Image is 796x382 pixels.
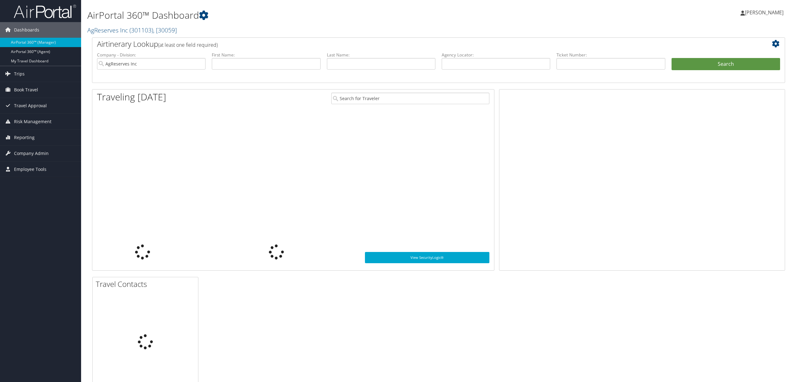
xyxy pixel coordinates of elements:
span: Risk Management [14,114,51,129]
span: Book Travel [14,82,38,98]
span: (at least one field required) [158,41,218,48]
h1: Traveling [DATE] [97,90,166,104]
span: ( 301103 ) [129,26,153,34]
a: [PERSON_NAME] [740,3,790,22]
h2: Travel Contacts [96,279,198,289]
a: View SecurityLogic® [365,252,489,263]
button: Search [672,58,780,70]
label: Agency Locator: [442,52,550,58]
a: AgReserves Inc [87,26,177,34]
label: Company - Division: [97,52,206,58]
span: [PERSON_NAME] [745,9,784,16]
span: Trips [14,66,25,82]
span: Dashboards [14,22,39,38]
span: Employee Tools [14,162,46,177]
label: Last Name: [327,52,435,58]
label: First Name: [212,52,320,58]
span: Company Admin [14,146,49,161]
span: , [ 30059 ] [153,26,177,34]
span: Travel Approval [14,98,47,114]
h1: AirPortal 360™ Dashboard [87,9,556,22]
img: airportal-logo.png [14,4,76,19]
h2: Airtinerary Lookup [97,39,722,49]
input: Search for Traveler [331,93,489,104]
label: Ticket Number: [556,52,665,58]
span: Reporting [14,130,35,145]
